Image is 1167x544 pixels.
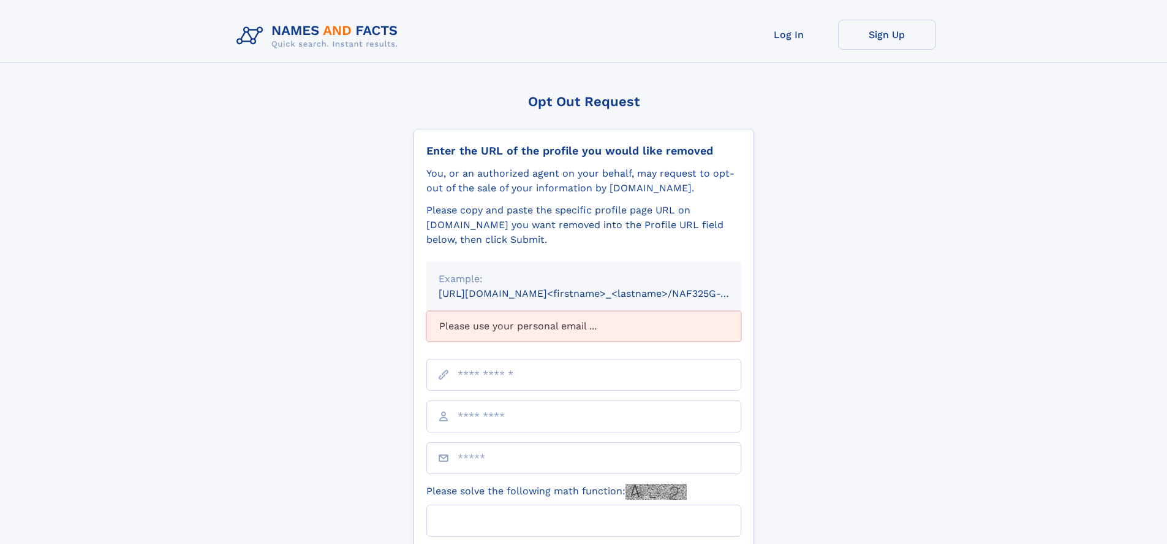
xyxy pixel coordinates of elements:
div: Enter the URL of the profile you would like removed [426,144,741,158]
small: [URL][DOMAIN_NAME]<firstname>_<lastname>/NAF325G-xxxxxxxx [439,288,765,299]
img: Logo Names and Facts [232,20,408,53]
label: Please solve the following math function: [426,484,687,500]
a: Sign Up [838,20,936,50]
a: Log In [740,20,838,50]
div: Please copy and paste the specific profile page URL on [DOMAIN_NAME] you want removed into the Pr... [426,203,741,247]
div: Opt Out Request [414,94,754,109]
div: Please use your personal email ... [426,311,741,342]
div: Example: [439,272,729,286]
div: You, or an authorized agent on your behalf, may request to opt-out of the sale of your informatio... [426,166,741,196]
